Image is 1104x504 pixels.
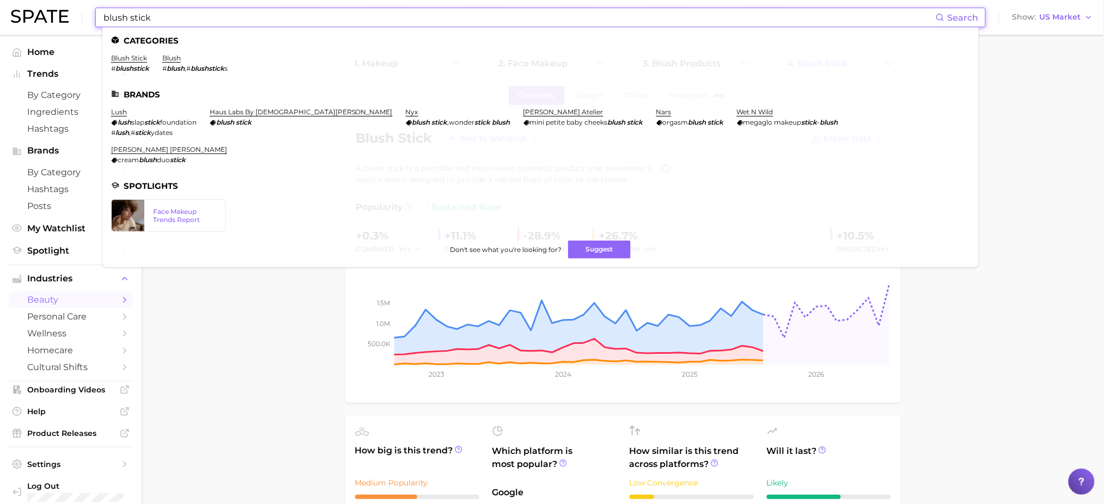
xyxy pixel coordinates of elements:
[27,107,114,117] span: Ingredients
[27,459,114,469] span: Settings
[27,124,114,134] span: Hashtags
[9,103,133,120] a: Ingredients
[9,425,133,441] a: Product Releases
[406,118,510,126] div: ,
[27,90,114,100] span: by Category
[767,445,891,471] span: Will it last?
[818,118,820,126] span: -
[170,156,186,164] em: stick
[9,198,133,214] a: Posts
[688,118,706,126] em: blush
[429,370,444,378] tspan: 2023
[9,66,133,82] button: Trends
[224,64,228,72] span: s
[355,476,479,489] div: Medium Popularity
[9,456,133,472] a: Settings
[492,445,617,481] span: Which platform is most popular?
[144,118,160,126] em: stick
[355,444,479,471] span: How big is this trend?
[162,64,228,72] div: ,
[27,362,114,372] span: cultural shifts
[153,207,217,224] div: Face Makeup Trends Report
[115,64,149,72] em: blushstick
[236,118,252,126] em: stick
[656,108,672,116] a: nars
[27,69,114,79] span: Trends
[27,481,165,491] span: Log Out
[475,118,491,126] em: stick
[27,274,114,284] span: Industries
[111,128,197,137] div: ,
[406,108,418,116] a: nyx
[9,44,133,60] a: Home
[9,143,133,159] button: Brands
[102,8,936,27] input: Search here for a brand, industry, or ingredient
[1010,10,1096,24] button: ShowUS Market
[737,108,773,116] a: wet n wild
[630,495,754,499] div: 2 / 10
[111,108,127,116] a: lush
[608,118,626,126] em: blush
[948,13,979,23] span: Search
[9,403,133,420] a: Help
[412,118,430,126] em: blush
[767,476,891,489] div: Likely
[568,241,631,259] button: Suggest
[151,128,173,137] span: ydates
[27,311,114,322] span: personal care
[9,164,133,181] a: by Category
[27,47,114,57] span: Home
[9,120,133,137] a: Hashtags
[27,345,114,355] span: homecare
[523,108,603,116] a: [PERSON_NAME] atelier
[9,220,133,237] a: My Watchlist
[355,495,479,499] div: 5 / 10
[27,223,114,233] span: My Watchlist
[9,181,133,198] a: Hashtags
[111,64,115,72] span: #
[802,118,818,126] em: stick
[111,145,227,153] a: [PERSON_NAME] [PERSON_NAME]
[530,118,608,126] span: mini petite baby cheeks
[9,87,133,103] a: by Category
[118,118,131,126] em: lush
[492,118,510,126] em: blush
[9,325,133,342] a: wellness
[432,118,448,126] em: stick
[115,128,129,137] em: lush
[118,156,139,164] span: cream
[167,64,185,72] em: blush
[1012,14,1036,20] span: Show
[157,156,170,164] span: duo
[11,10,69,23] img: SPATE
[9,359,133,376] a: cultural shifts
[27,407,114,416] span: Help
[111,54,147,62] a: blush stick
[27,245,114,256] span: Spotlight
[630,445,754,471] span: How similar is this trend across platforms?
[131,128,135,137] span: #
[630,476,754,489] div: Low Convergence
[492,486,617,499] span: Google
[808,370,824,378] tspan: 2026
[743,118,802,126] span: megaglo makeup
[27,428,114,438] span: Product Releases
[27,385,114,395] span: Onboarding Videos
[27,184,114,194] span: Hashtags
[216,118,234,126] em: blush
[767,495,891,499] div: 6 / 10
[627,118,643,126] em: stick
[9,271,133,287] button: Industries
[450,245,562,254] span: Don't see what you're looking for?
[27,146,114,156] span: Brands
[186,64,191,72] span: #
[449,118,475,126] span: wonder
[9,242,133,259] a: Spotlight
[9,291,133,308] a: beauty
[27,167,114,177] span: by Category
[162,64,167,72] span: #
[139,156,157,164] em: blush
[162,54,181,62] a: blush
[682,370,698,378] tspan: 2025
[191,64,224,72] em: blushstick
